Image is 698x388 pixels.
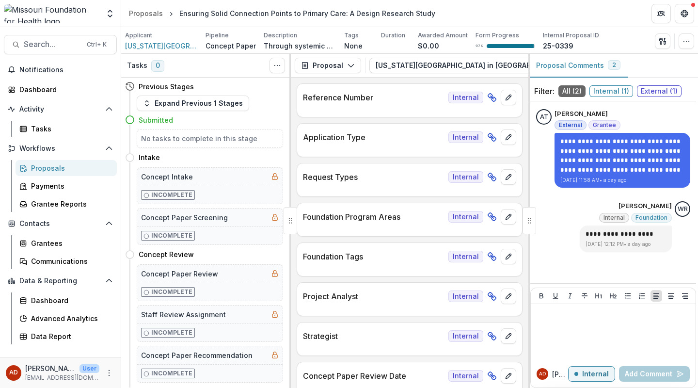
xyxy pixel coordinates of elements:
p: Incomplete [151,288,192,296]
span: Internal ( 1 ) [589,85,633,97]
button: Get Help [675,4,694,23]
span: Data & Reporting [19,277,101,285]
button: Proposal Comments [528,54,628,78]
button: Heading 2 [607,290,619,302]
p: 97 % [476,43,483,49]
span: Search... [24,40,81,49]
button: Open Workflows [4,141,117,156]
nav: breadcrumb [125,6,439,20]
span: Internal [448,211,483,223]
button: Notifications [4,62,117,78]
p: Incomplete [151,231,192,240]
button: Heading 1 [593,290,604,302]
div: Alex Duello [539,372,546,376]
a: Proposals [16,160,117,176]
h4: Previous Stages [139,81,194,92]
p: Application Type [303,131,444,143]
p: [DATE] 11:58 AM • a day ago [560,177,684,184]
button: More [103,367,115,379]
a: Tasks [16,121,117,137]
span: Workflows [19,145,101,153]
a: Communications [16,253,117,269]
div: Ctrl + K [85,39,109,50]
button: Bold [536,290,547,302]
p: Duration [381,31,405,40]
p: Internal [582,370,609,378]
p: Pipeline [206,31,229,40]
button: Proposal [295,58,361,73]
a: Payments [16,178,117,194]
span: All ( 2 ) [558,85,586,97]
p: Incomplete [151,191,192,199]
button: Align Center [665,290,677,302]
div: Advanced Analytics [31,313,109,323]
div: Wendy Rohrbach [678,206,688,212]
button: edit [501,90,516,105]
p: [PERSON_NAME] [619,201,672,211]
button: Align Right [679,290,691,302]
span: Foundation [635,214,667,221]
div: Anne Trolard [540,114,548,120]
p: Awarded Amount [418,31,468,40]
h5: Concept Paper Screening [141,212,228,223]
span: 0 [151,60,164,72]
span: Internal [448,171,483,183]
h4: Submitted [139,115,173,125]
h4: Concept Review [139,249,194,259]
button: Internal [568,366,615,382]
button: Italicize [564,290,576,302]
p: Description [264,31,297,40]
button: Underline [550,290,561,302]
button: Ordered List [636,290,648,302]
a: Grantee Reports [16,196,117,212]
p: Strategist [303,330,444,342]
p: [EMAIL_ADDRESS][DOMAIN_NAME] [25,373,99,382]
button: Partners [651,4,671,23]
p: 25-0339 [543,41,573,51]
span: Internal [448,92,483,103]
button: edit [501,328,516,344]
button: Toggle View Cancelled Tasks [270,58,285,73]
p: Reference Number [303,92,444,103]
p: Tags [344,31,359,40]
a: Grantees [16,235,117,251]
p: Form Progress [476,31,519,40]
span: 2 [612,62,616,68]
button: edit [501,169,516,185]
a: Dashboard [4,81,117,97]
p: Foundation Tags [303,251,444,262]
p: [PERSON_NAME] [555,109,608,119]
div: Proposals [31,163,109,173]
p: Filter: [534,85,555,97]
h5: Staff Review Assignment [141,309,226,320]
div: Payments [31,181,109,191]
span: Activity [19,105,101,113]
a: [US_STATE][GEOGRAPHIC_DATA] [125,41,198,51]
a: Advanced Analytics [16,310,117,326]
a: Data Report [16,328,117,344]
button: Open entity switcher [103,4,117,23]
div: Proposals [129,8,163,18]
div: Communications [31,256,109,266]
p: Concept Paper [206,41,256,51]
span: Internal [448,251,483,262]
button: Strike [579,290,590,302]
button: Bullet List [622,290,634,302]
button: edit [501,249,516,264]
span: Notifications [19,66,113,74]
h3: Tasks [127,62,147,70]
h4: Intake [139,152,160,162]
span: Internal [448,291,483,302]
div: Tasks [31,124,109,134]
button: Align Left [650,290,662,302]
p: Incomplete [151,369,192,378]
p: User [79,364,99,373]
h5: Concept Intake [141,172,193,182]
span: Internal [448,131,483,143]
span: Internal [448,370,483,382]
p: $0.00 [418,41,439,51]
button: edit [501,209,516,225]
p: [PERSON_NAME] [552,369,568,379]
button: Expand Previous 1 Stages [137,96,249,111]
